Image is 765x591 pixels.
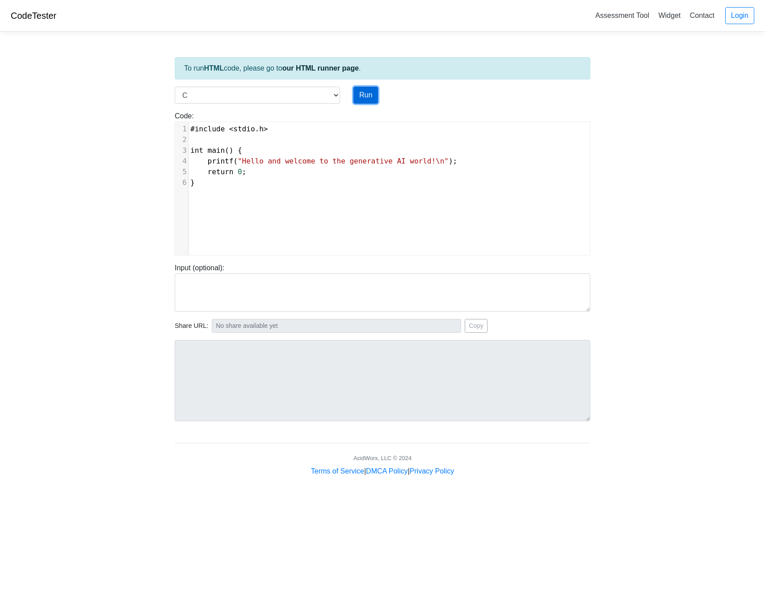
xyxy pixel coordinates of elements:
[238,157,449,165] span: "Hello and welcome to the generative AI world!\n"
[592,8,653,23] a: Assessment Tool
[353,454,412,462] div: AcidWorx, LLC © 2024
[410,467,454,475] a: Privacy Policy
[190,125,268,133] span: .
[175,321,208,331] span: Share URL:
[208,157,234,165] span: printf
[465,319,488,333] button: Copy
[204,64,223,72] strong: HTML
[725,7,754,24] a: Login
[282,64,359,72] a: our HTML runner page
[190,146,242,155] span: () {
[259,125,264,133] span: h
[311,467,364,475] a: Terms of Service
[175,124,188,134] div: 1
[686,8,718,23] a: Contact
[190,157,457,165] span: ( );
[175,156,188,167] div: 4
[190,146,203,155] span: int
[175,167,188,177] div: 5
[655,8,684,23] a: Widget
[366,467,408,475] a: DMCA Policy
[353,87,378,104] button: Run
[208,146,225,155] span: main
[238,168,242,176] span: 0
[190,125,225,133] span: #include
[168,263,597,312] div: Input (optional):
[175,177,188,188] div: 6
[311,466,454,477] div: | |
[212,319,461,333] input: No share available yet
[233,125,255,133] span: stdio
[190,178,195,187] span: }
[208,168,234,176] span: return
[175,145,188,156] div: 3
[168,111,597,256] div: Code:
[190,168,246,176] span: ;
[175,57,590,80] div: To run code, please go to .
[11,11,56,21] a: CodeTester
[229,125,234,133] span: <
[264,125,268,133] span: >
[175,134,188,145] div: 2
